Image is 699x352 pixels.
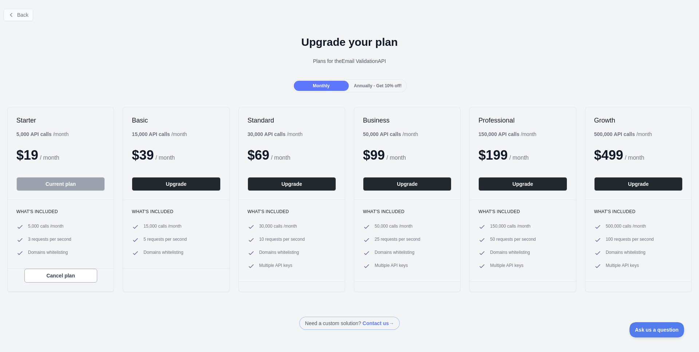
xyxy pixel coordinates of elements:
iframe: Toggle Customer Support [629,322,684,337]
div: / month [363,131,418,138]
div: / month [478,131,536,138]
h2: Professional [478,116,567,125]
h2: Business [363,116,451,125]
b: 30,000 API calls [248,131,286,137]
b: 50,000 API calls [363,131,401,137]
b: 150,000 API calls [478,131,519,137]
div: / month [248,131,303,138]
h2: Standard [248,116,336,125]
